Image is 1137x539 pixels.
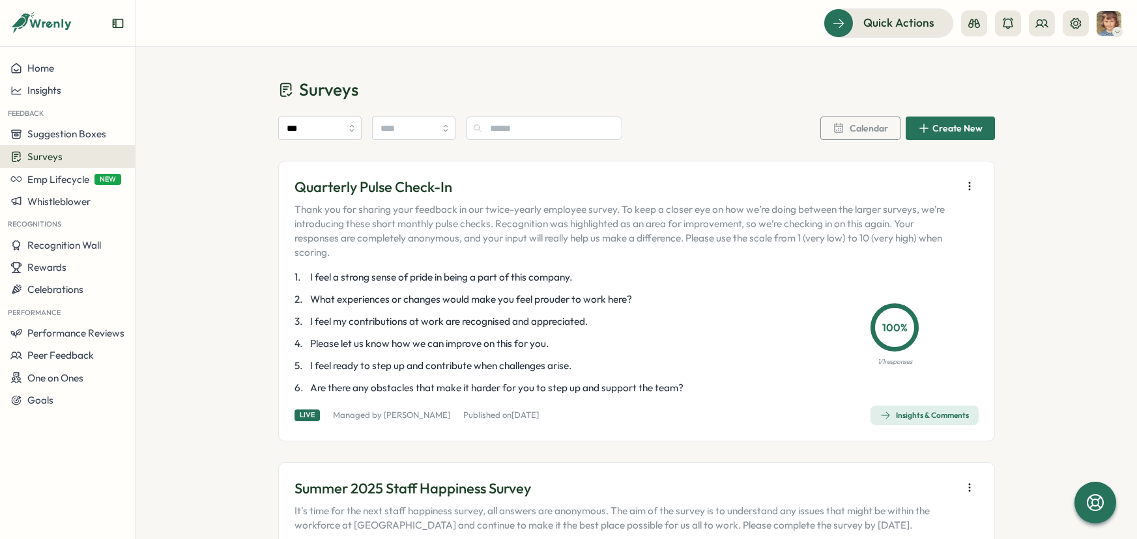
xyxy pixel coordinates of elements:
[94,174,121,185] span: NEW
[295,202,955,260] p: Thank you for sharing your feedback in our twice-yearly employee survey. To keep a closer eye on ...
[863,14,934,31] span: Quick Actions
[880,410,969,421] div: Insights & Comments
[27,62,54,74] span: Home
[295,504,955,532] p: It's time for the next staff happiness survey, all answers are anonymous. The aim of the survey i...
[824,8,953,37] button: Quick Actions
[820,117,900,140] button: Calendar
[27,128,106,140] span: Suggestion Boxes
[310,270,572,284] span: I feel a strong sense of pride in being a part of this company.
[27,283,83,296] span: Celebrations
[932,124,983,133] span: Create New
[27,150,63,163] span: Surveys
[27,173,89,186] span: Emp Lifecycle
[310,337,549,351] span: Please let us know how we can improve on this for you.
[295,337,308,351] span: 4 .
[27,195,91,208] span: Whistleblower
[871,406,979,425] button: Insights & Comments
[111,17,124,30] button: Expand sidebar
[295,359,308,373] span: 5 .
[295,270,308,284] span: 1 .
[295,381,308,395] span: 6 .
[27,84,61,96] span: Insights
[295,177,955,197] p: Quarterly Pulse Check-In
[295,292,308,307] span: 2 .
[27,349,94,361] span: Peer Feedback
[384,409,450,420] a: [PERSON_NAME]
[27,261,66,273] span: Rewards
[310,314,588,329] span: I feel my contributions at work are recognised and appreciated.
[295,478,955,499] p: Summer 2025 Staff Happiness Survey
[295,314,308,329] span: 3 .
[874,320,915,336] p: 100 %
[463,409,539,421] p: Published on
[310,359,571,373] span: I feel ready to step up and contribute when challenges arise.
[850,124,888,133] span: Calendar
[299,78,358,101] span: Surveys
[295,409,320,421] div: Live
[333,409,450,421] p: Managed by
[906,117,995,140] button: Create New
[310,381,684,395] span: Are there any obstacles that make it harder for you to step up and support the team?
[27,372,83,384] span: One on Ones
[27,327,124,339] span: Performance Reviews
[878,357,912,367] p: 1 / 1 responses
[1097,11,1121,36] img: Jane Lapthorne
[27,394,53,406] span: Goals
[27,239,101,251] span: Recognition Wall
[310,292,632,307] span: What experiences or changes would make you feel prouder to work here?
[511,409,539,420] span: [DATE]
